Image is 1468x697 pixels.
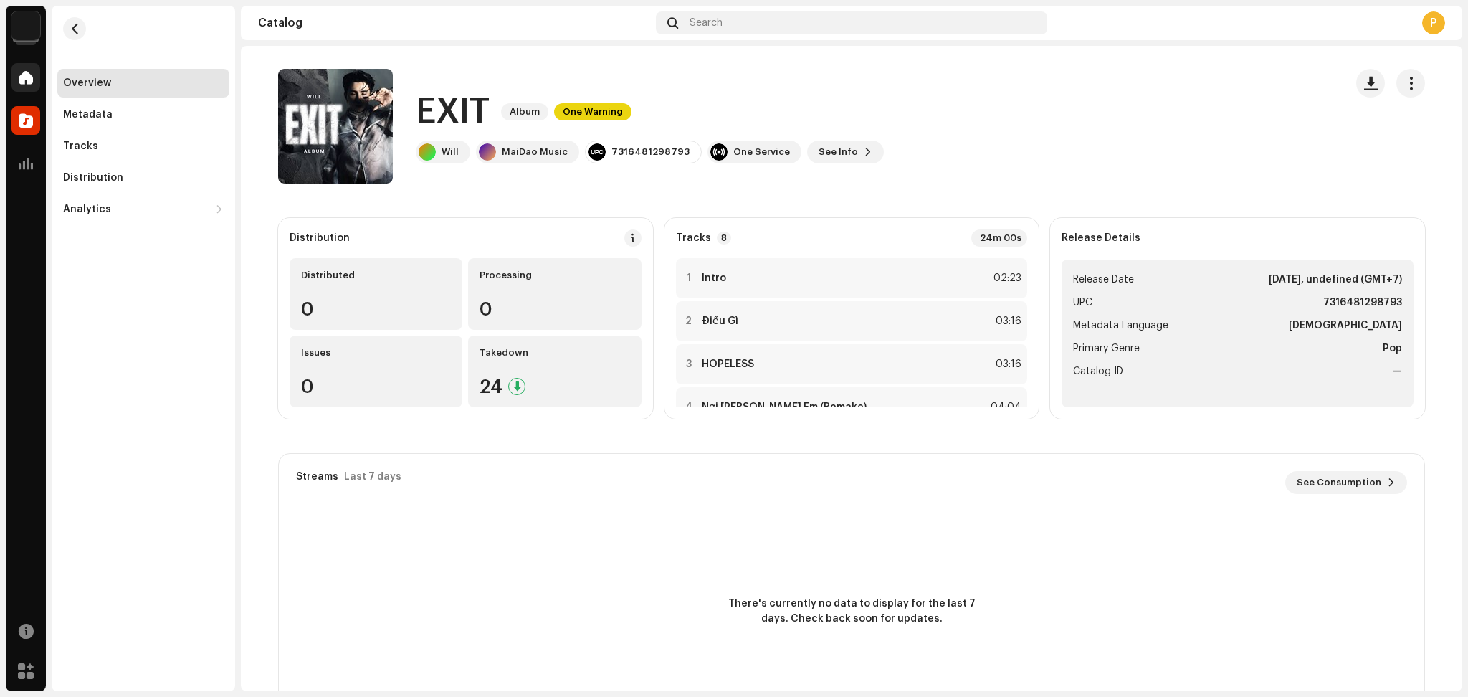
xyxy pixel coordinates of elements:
[57,195,229,224] re-m-nav-dropdown: Analytics
[290,232,350,244] div: Distribution
[480,270,629,281] div: Processing
[1073,294,1092,311] span: UPC
[57,163,229,192] re-m-nav-item: Distribution
[63,204,111,215] div: Analytics
[480,347,629,359] div: Takedown
[702,402,867,413] strong: Nơi [PERSON_NAME] Em (Remake)
[57,132,229,161] re-m-nav-item: Tracks
[1073,363,1123,380] span: Catalog ID
[1393,363,1402,380] strong: —
[1285,471,1407,494] button: See Consumption
[11,11,40,40] img: 76e35660-c1c7-4f61-ac9e-76e2af66a330
[1073,271,1134,288] span: Release Date
[1289,317,1402,334] strong: [DEMOGRAPHIC_DATA]
[1073,317,1168,334] span: Metadata Language
[990,313,1021,330] div: 03:16
[57,69,229,98] re-m-nav-item: Overview
[807,141,884,163] button: See Info
[1269,271,1402,288] strong: [DATE], undefined (GMT+7)
[1422,11,1445,34] div: P
[1297,468,1381,497] span: See Consumption
[702,359,754,370] strong: HOPELESS
[723,597,981,627] span: There's currently no data to display for the last 7 days. Check back soon for updates.
[1062,232,1140,244] strong: Release Details
[1073,340,1140,357] span: Primary Genre
[1383,340,1402,357] strong: Pop
[301,270,451,281] div: Distributed
[63,77,111,89] div: Overview
[442,146,459,158] div: Will
[63,172,123,184] div: Distribution
[733,146,790,158] div: One Service
[501,103,548,120] span: Album
[57,100,229,129] re-m-nav-item: Metadata
[676,232,711,244] strong: Tracks
[702,316,738,327] strong: Điều Gì
[990,399,1021,416] div: 04:04
[258,17,650,29] div: Catalog
[296,471,338,483] div: Streams
[63,141,98,152] div: Tracks
[990,356,1021,373] div: 03:16
[63,109,113,120] div: Metadata
[702,272,726,284] strong: Intro
[819,138,858,166] span: See Info
[971,229,1027,247] div: 24m 00s
[344,471,401,483] div: Last 7 days
[301,347,451,359] div: Issues
[416,89,490,135] h1: EXIT
[611,146,690,158] div: 7316481298793
[690,17,723,29] span: Search
[717,232,731,245] p-badge: 8
[554,103,631,120] span: One Warning
[502,146,568,158] div: MaiDao Music
[990,270,1021,287] div: 02:23
[1323,294,1402,311] strong: 7316481298793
